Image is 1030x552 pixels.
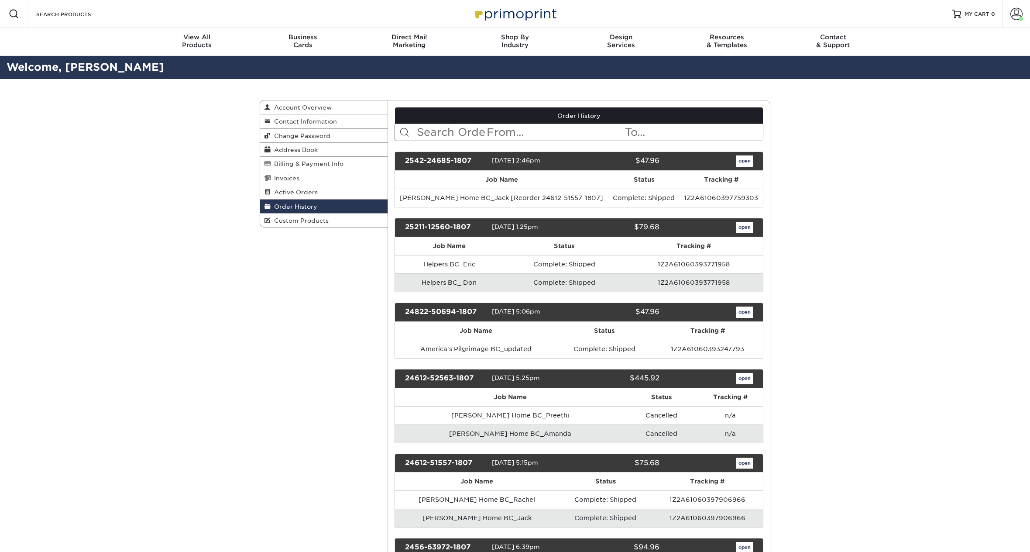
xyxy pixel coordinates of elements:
[608,189,680,207] td: Complete: Shipped
[260,143,388,157] a: Address Book
[559,490,652,509] td: Complete: Shipped
[395,273,504,292] td: Helpers BC_ Don
[462,33,568,41] span: Shop By
[559,473,652,490] th: Status
[395,340,557,358] td: America's Pilgrimage BC_updated
[462,28,568,56] a: Shop ByIndustry
[395,490,559,509] td: [PERSON_NAME] Home BC_Rachel
[144,33,250,41] span: View All
[395,388,626,406] th: Job Name
[395,255,504,273] td: Helpers BC_Eric
[504,255,625,273] td: Complete: Shipped
[395,322,557,340] th: Job Name
[572,458,666,469] div: $75.68
[486,124,625,141] input: From...
[395,189,608,207] td: [PERSON_NAME] Home BC_Jack [Reorder 24612-51557-1807]
[780,28,886,56] a: Contact& Support
[416,124,486,141] input: Search Orders...
[680,189,763,207] td: 1Z2A61060397759303
[35,9,120,19] input: SEARCH PRODUCTS.....
[674,28,780,56] a: Resources& Templates
[250,33,356,41] span: Business
[572,155,666,167] div: $47.96
[260,157,388,171] a: Billing & Payment Info
[625,237,763,255] th: Tracking #
[395,473,559,490] th: Job Name
[652,473,763,490] th: Tracking #
[271,175,299,182] span: Invoices
[697,388,763,406] th: Tracking #
[557,340,652,358] td: Complete: Shipped
[572,222,666,233] div: $79.68
[271,203,317,210] span: Order History
[625,255,763,273] td: 1Z2A61060393771958
[626,406,697,424] td: Cancelled
[356,28,462,56] a: Direct MailMarketing
[557,322,652,340] th: Status
[144,28,250,56] a: View AllProducts
[625,273,763,292] td: 1Z2A61060393771958
[736,458,753,469] a: open
[271,132,330,139] span: Change Password
[652,490,763,509] td: 1Z2A61060397906966
[680,171,763,189] th: Tracking #
[271,146,318,153] span: Address Book
[572,373,666,384] div: $445.92
[250,28,356,56] a: BusinessCards
[568,33,674,49] div: Services
[260,214,388,227] a: Custom Products
[395,424,626,443] td: [PERSON_NAME] Home BC_Amanda
[674,33,780,49] div: & Templates
[260,100,388,114] a: Account Overview
[492,157,540,164] span: [DATE] 2:46pm
[991,11,995,17] span: 0
[471,4,559,23] img: Primoprint
[780,33,886,49] div: & Support
[492,308,540,315] span: [DATE] 5:06pm
[492,459,538,466] span: [DATE] 5:15pm
[271,160,343,167] span: Billing & Payment Info
[624,124,763,141] input: To...
[559,509,652,527] td: Complete: Shipped
[697,406,763,424] td: n/a
[697,424,763,443] td: n/a
[271,118,337,125] span: Contact Information
[626,388,697,406] th: Status
[736,222,753,233] a: open
[398,373,492,384] div: 24612-52563-1807
[965,10,989,18] span: MY CART
[492,223,538,230] span: [DATE] 1:25pm
[736,155,753,167] a: open
[462,33,568,49] div: Industry
[356,33,462,49] div: Marketing
[260,114,388,128] a: Contact Information
[398,307,492,318] div: 24822-50694-1807
[736,307,753,318] a: open
[260,171,388,185] a: Invoices
[398,458,492,469] div: 24612-51557-1807
[260,200,388,214] a: Order History
[492,544,540,551] span: [DATE] 6:39pm
[398,155,492,167] div: 2542-24685-1807
[260,129,388,143] a: Change Password
[250,33,356,49] div: Cards
[572,307,666,318] div: $47.96
[504,273,625,292] td: Complete: Shipped
[780,33,886,41] span: Contact
[568,28,674,56] a: DesignServices
[398,222,492,233] div: 25211-12560-1807
[271,104,332,111] span: Account Overview
[271,189,318,196] span: Active Orders
[736,373,753,384] a: open
[652,322,763,340] th: Tracking #
[626,424,697,443] td: Cancelled
[271,217,329,224] span: Custom Products
[260,185,388,199] a: Active Orders
[395,406,626,424] td: [PERSON_NAME] Home BC_Preethi
[492,374,540,381] span: [DATE] 5:25pm
[356,33,462,41] span: Direct Mail
[395,509,559,527] td: [PERSON_NAME] Home BC_Jack
[608,171,680,189] th: Status
[504,237,625,255] th: Status
[395,107,763,124] a: Order History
